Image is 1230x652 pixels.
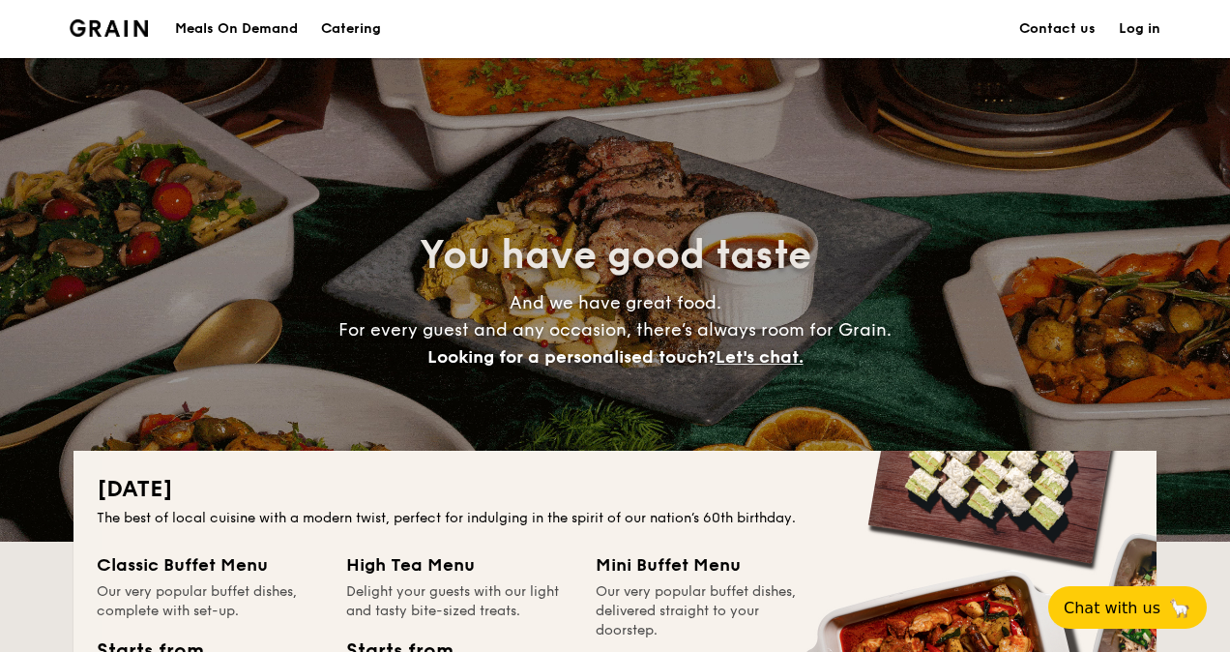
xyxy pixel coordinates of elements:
div: High Tea Menu [346,551,572,578]
div: Delight your guests with our light and tasty bite-sized treats. [346,582,572,621]
button: Chat with us🦙 [1048,586,1207,629]
div: Our very popular buffet dishes, complete with set-up. [97,582,323,621]
div: The best of local cuisine with a modern twist, perfect for indulging in the spirit of our nation’... [97,509,1133,528]
div: Classic Buffet Menu [97,551,323,578]
h2: [DATE] [97,474,1133,505]
span: Let's chat. [716,346,804,368]
img: Grain [70,19,148,37]
span: Chat with us [1064,599,1160,617]
span: 🦙 [1168,597,1191,619]
div: Our very popular buffet dishes, delivered straight to your doorstep. [596,582,822,640]
a: Logotype [70,19,148,37]
div: Mini Buffet Menu [596,551,822,578]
